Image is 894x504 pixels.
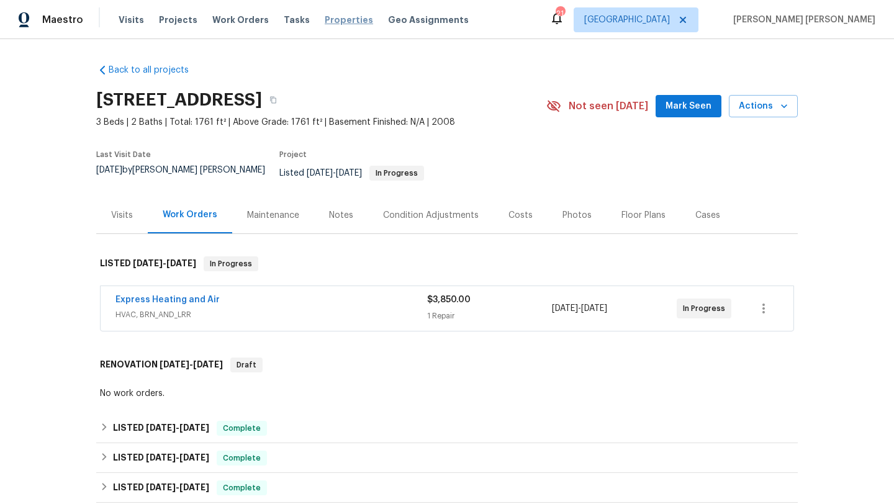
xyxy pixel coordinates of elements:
[96,64,215,76] a: Back to all projects
[427,295,471,304] span: $3,850.00
[552,302,607,315] span: -
[146,483,176,492] span: [DATE]
[111,209,133,222] div: Visits
[96,151,151,158] span: Last Visit Date
[232,359,261,371] span: Draft
[218,482,266,494] span: Complete
[146,423,209,432] span: -
[160,360,223,369] span: -
[160,360,189,369] span: [DATE]
[212,14,269,26] span: Work Orders
[100,256,196,271] h6: LISTED
[193,360,223,369] span: [DATE]
[146,423,176,432] span: [DATE]
[96,244,798,284] div: LISTED [DATE]-[DATE]In Progress
[307,169,333,178] span: [DATE]
[427,310,552,322] div: 1 Repair
[279,151,307,158] span: Project
[100,387,794,400] div: No work orders.
[218,422,266,434] span: Complete
[100,358,223,372] h6: RENOVATION
[284,16,310,24] span: Tasks
[163,209,217,221] div: Work Orders
[146,453,209,462] span: -
[656,95,721,118] button: Mark Seen
[569,100,648,112] span: Not seen [DATE]
[119,14,144,26] span: Visits
[96,116,546,128] span: 3 Beds | 2 Baths | Total: 1761 ft² | Above Grade: 1761 ft² | Basement Finished: N/A | 2008
[621,209,666,222] div: Floor Plans
[552,304,578,313] span: [DATE]
[113,480,209,495] h6: LISTED
[96,345,798,385] div: RENOVATION [DATE]-[DATE]Draft
[115,295,220,304] a: Express Heating and Air
[218,452,266,464] span: Complete
[96,166,122,174] span: [DATE]
[683,302,730,315] span: In Progress
[113,421,209,436] h6: LISTED
[179,423,209,432] span: [DATE]
[388,14,469,26] span: Geo Assignments
[133,259,196,268] span: -
[739,99,788,114] span: Actions
[96,413,798,443] div: LISTED [DATE]-[DATE]Complete
[371,169,423,177] span: In Progress
[205,258,257,270] span: In Progress
[179,483,209,492] span: [DATE]
[508,209,533,222] div: Costs
[556,7,564,20] div: 21
[96,473,798,503] div: LISTED [DATE]-[DATE]Complete
[247,209,299,222] div: Maintenance
[179,453,209,462] span: [DATE]
[562,209,592,222] div: Photos
[113,451,209,466] h6: LISTED
[695,209,720,222] div: Cases
[166,259,196,268] span: [DATE]
[581,304,607,313] span: [DATE]
[329,209,353,222] div: Notes
[146,453,176,462] span: [DATE]
[325,14,373,26] span: Properties
[42,14,83,26] span: Maestro
[146,483,209,492] span: -
[96,94,262,106] h2: [STREET_ADDRESS]
[336,169,362,178] span: [DATE]
[728,14,875,26] span: [PERSON_NAME] [PERSON_NAME]
[666,99,711,114] span: Mark Seen
[262,89,284,111] button: Copy Address
[279,169,424,178] span: Listed
[584,14,670,26] span: [GEOGRAPHIC_DATA]
[159,14,197,26] span: Projects
[383,209,479,222] div: Condition Adjustments
[729,95,798,118] button: Actions
[133,259,163,268] span: [DATE]
[307,169,362,178] span: -
[115,308,427,321] span: HVAC, BRN_AND_LRR
[96,166,279,189] div: by [PERSON_NAME] [PERSON_NAME]
[96,443,798,473] div: LISTED [DATE]-[DATE]Complete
